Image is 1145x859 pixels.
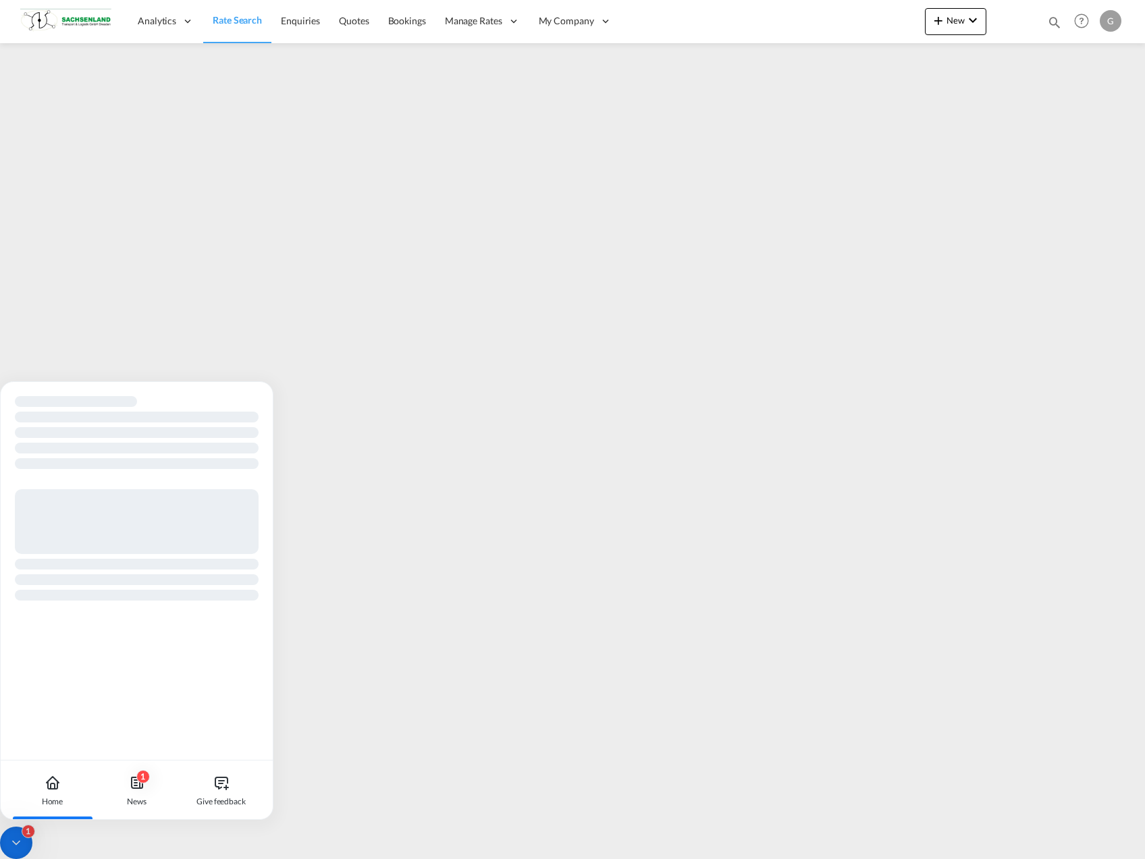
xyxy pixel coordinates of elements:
md-icon: icon-plus 400-fg [930,12,947,28]
span: Rate Search [213,14,262,26]
span: New [930,15,981,26]
span: Bookings [388,15,426,26]
span: Analytics [138,14,176,28]
md-icon: icon-chevron-down [965,12,981,28]
span: Quotes [339,15,369,26]
img: 1ebd1890696811ed91cb3b5da3140b64.png [20,6,111,36]
span: Enquiries [281,15,320,26]
div: Help [1070,9,1100,34]
span: My Company [539,14,594,28]
div: G [1100,10,1121,32]
md-icon: icon-magnify [1047,15,1062,30]
button: icon-plus 400-fgNewicon-chevron-down [925,8,986,35]
span: Manage Rates [445,14,502,28]
div: icon-magnify [1047,15,1062,35]
span: Help [1070,9,1093,32]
